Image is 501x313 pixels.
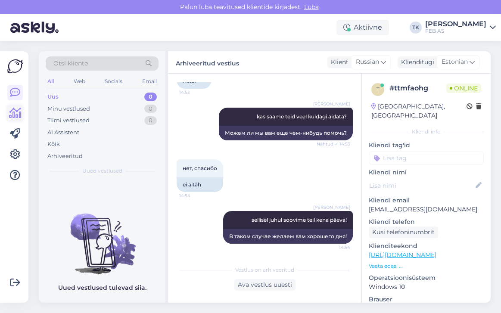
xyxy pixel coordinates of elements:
[410,22,422,34] div: TK
[47,105,90,113] div: Minu vestlused
[313,204,350,211] span: [PERSON_NAME]
[369,262,484,270] p: Vaata edasi ...
[313,101,350,107] span: [PERSON_NAME]
[39,198,165,276] img: No chats
[140,76,159,87] div: Email
[72,76,87,87] div: Web
[369,226,438,238] div: Küsi telefoninumbrit
[235,266,294,274] span: Vestlus on arhiveeritud
[252,217,347,223] span: sellisel juhul soovime teil kena päeva!
[144,116,157,125] div: 0
[369,141,484,150] p: Kliendi tag'id
[53,59,88,68] span: Otsi kliente
[425,21,496,34] a: [PERSON_NAME]FEB AS
[179,89,212,96] span: 14:53
[219,126,353,140] div: Можем ли мы вам еще чем-нибудь помочь?
[369,205,484,214] p: [EMAIL_ADDRESS][DOMAIN_NAME]
[82,167,122,175] span: Uued vestlused
[369,282,484,291] p: Windows 10
[425,28,486,34] div: FEB AS
[177,177,223,192] div: ei aitäh
[46,76,56,87] div: All
[369,128,484,136] div: Kliendi info
[398,58,434,67] div: Klienditugi
[369,152,484,164] input: Lisa tag
[371,102,467,120] div: [GEOGRAPHIC_DATA], [GEOGRAPHIC_DATA]
[47,93,59,101] div: Uus
[369,251,436,259] a: [URL][DOMAIN_NAME]
[176,56,239,68] label: Arhiveeritud vestlus
[369,242,484,251] p: Klienditeekond
[369,168,484,177] p: Kliendi nimi
[377,86,380,93] span: t
[389,83,446,93] div: # ttmfaohg
[369,295,484,304] p: Brauser
[369,196,484,205] p: Kliendi email
[47,128,79,137] div: AI Assistent
[144,93,157,101] div: 0
[47,140,60,149] div: Kõik
[47,116,90,125] div: Tiimi vestlused
[369,217,484,226] p: Kliendi telefon
[103,76,124,87] div: Socials
[58,283,146,292] p: Uued vestlused tulevad siia.
[318,244,350,251] span: 14:54
[179,192,212,199] span: 14:54
[369,273,484,282] p: Operatsioonisüsteem
[234,279,296,291] div: Ava vestlus uuesti
[446,84,481,93] span: Online
[302,3,321,11] span: Luba
[356,57,379,67] span: Russian
[425,21,486,28] div: [PERSON_NAME]
[183,165,217,171] span: нет, спасибо
[317,141,350,147] span: Nähtud ✓ 14:53
[327,58,349,67] div: Klient
[47,152,83,161] div: Arhiveeritud
[442,57,468,67] span: Estonian
[144,105,157,113] div: 0
[369,181,474,190] input: Lisa nimi
[7,58,23,74] img: Askly Logo
[336,20,389,35] div: Aktiivne
[223,229,353,244] div: В таком случае желаем вам хорошего дня!
[257,113,347,120] span: kas saame teid veel kuidagi aidata?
